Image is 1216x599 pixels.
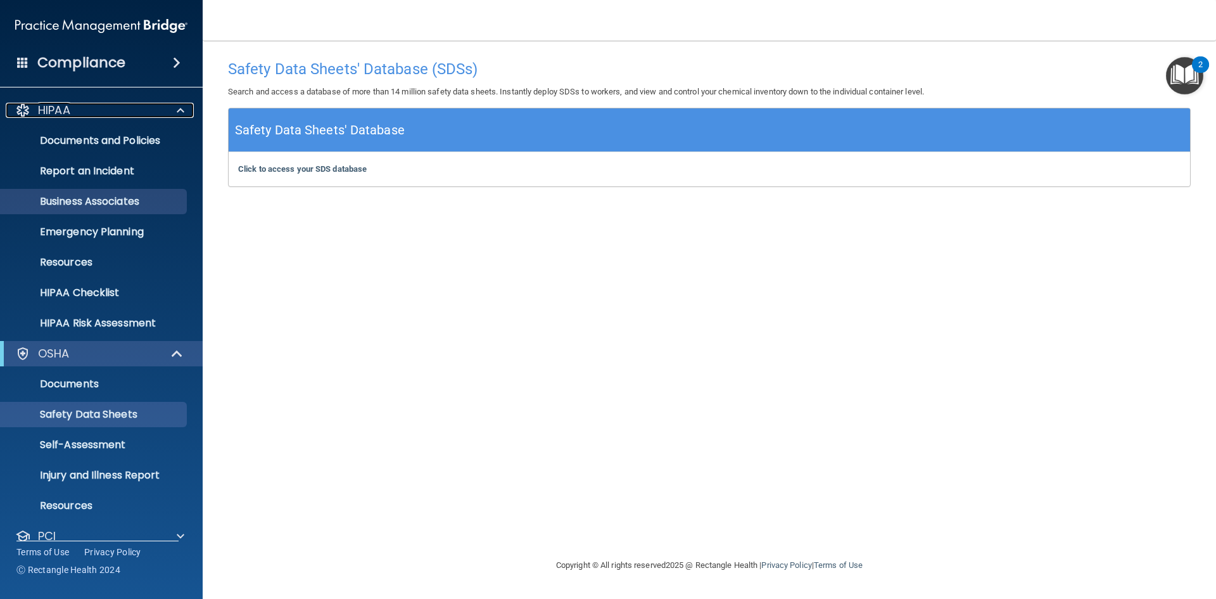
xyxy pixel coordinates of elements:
[15,13,187,39] img: PMB logo
[38,529,56,544] p: PCI
[84,546,141,558] a: Privacy Policy
[1166,57,1203,94] button: Open Resource Center, 2 new notifications
[37,54,125,72] h4: Compliance
[38,346,70,361] p: OSHA
[16,546,69,558] a: Terms of Use
[8,165,181,177] p: Report an Incident
[38,103,70,118] p: HIPAA
[478,545,940,586] div: Copyright © All rights reserved 2025 @ Rectangle Health | |
[8,469,181,482] p: Injury and Illness Report
[16,564,120,576] span: Ⓒ Rectangle Health 2024
[235,119,405,141] h5: Safety Data Sheets' Database
[8,287,181,299] p: HIPAA Checklist
[8,499,181,512] p: Resources
[8,226,181,238] p: Emergency Planning
[8,317,181,330] p: HIPAA Risk Assessment
[228,84,1191,100] p: Search and access a database of more than 14 million safety data sheets. Instantly deploy SDSs to...
[1198,65,1203,81] div: 2
[8,408,181,421] p: Safety Data Sheets
[8,378,181,390] p: Documents
[814,560,863,570] a: Terms of Use
[15,346,184,361] a: OSHA
[8,256,181,269] p: Resources
[15,103,184,118] a: HIPAA
[228,61,1191,77] h4: Safety Data Sheets' Database (SDSs)
[761,560,811,570] a: Privacy Policy
[8,134,181,147] p: Documents and Policies
[8,439,181,451] p: Self-Assessment
[15,529,184,544] a: PCI
[8,195,181,208] p: Business Associates
[238,164,367,174] a: Click to access your SDS database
